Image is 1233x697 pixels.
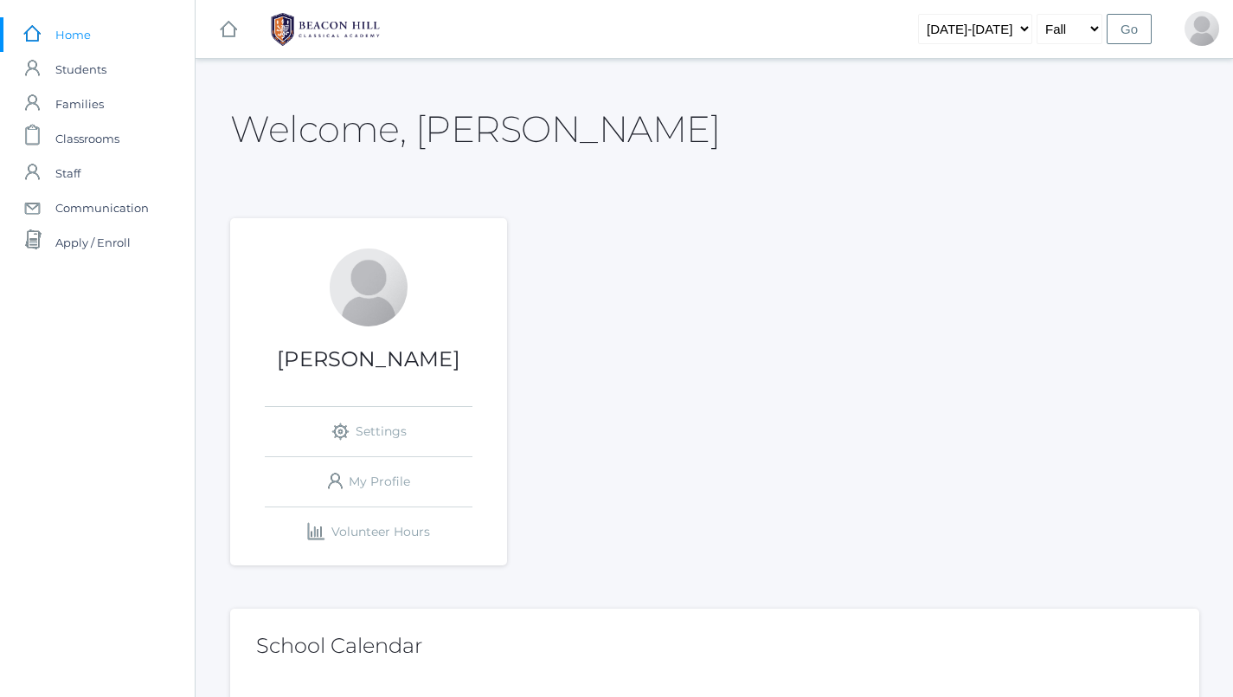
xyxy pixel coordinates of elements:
img: 1_BHCALogos-05.png [260,8,390,51]
div: Lydia Chaffin [330,248,408,326]
span: Classrooms [55,121,119,156]
span: Communication [55,190,149,225]
a: My Profile [265,457,472,507]
h1: [PERSON_NAME] [230,348,507,371]
a: Settings [265,407,472,456]
span: Families [55,87,104,121]
span: Apply / Enroll [55,225,131,260]
div: Lydia Chaffin [1185,11,1219,46]
span: Home [55,17,91,52]
h2: School Calendar [256,635,1173,657]
span: Staff [55,156,80,190]
h2: Welcome, [PERSON_NAME] [230,109,720,149]
a: Volunteer Hours [265,507,472,557]
input: Go [1107,14,1152,44]
span: Students [55,52,106,87]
